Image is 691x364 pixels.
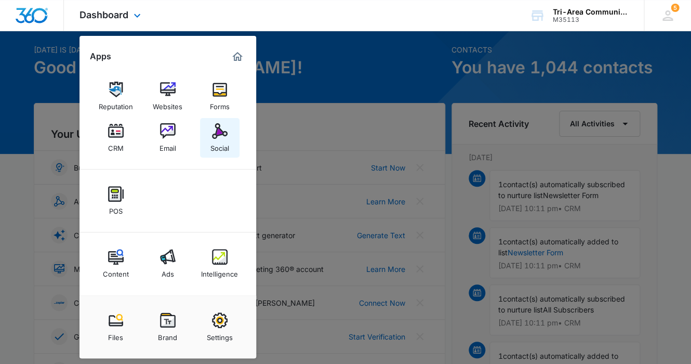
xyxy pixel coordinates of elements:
[96,118,136,158] a: CRM
[96,181,136,220] a: POS
[671,4,679,12] span: 5
[553,8,629,16] div: account name
[79,9,128,20] span: Dashboard
[200,76,240,116] a: Forms
[108,328,123,342] div: Files
[148,76,188,116] a: Websites
[210,139,229,152] div: Social
[200,307,240,347] a: Settings
[109,202,123,215] div: POS
[108,139,124,152] div: CRM
[103,265,129,278] div: Content
[148,244,188,283] a: Ads
[207,328,233,342] div: Settings
[201,265,238,278] div: Intelligence
[96,307,136,347] a: Files
[200,118,240,158] a: Social
[671,4,679,12] div: notifications count
[229,48,246,65] a: Marketing 360® Dashboard
[96,76,136,116] a: Reputation
[90,51,111,61] h2: Apps
[148,307,188,347] a: Brand
[553,16,629,23] div: account id
[158,328,177,342] div: Brand
[200,244,240,283] a: Intelligence
[160,139,176,152] div: Email
[162,265,174,278] div: Ads
[96,244,136,283] a: Content
[210,97,230,111] div: Forms
[148,118,188,158] a: Email
[153,97,182,111] div: Websites
[99,97,133,111] div: Reputation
